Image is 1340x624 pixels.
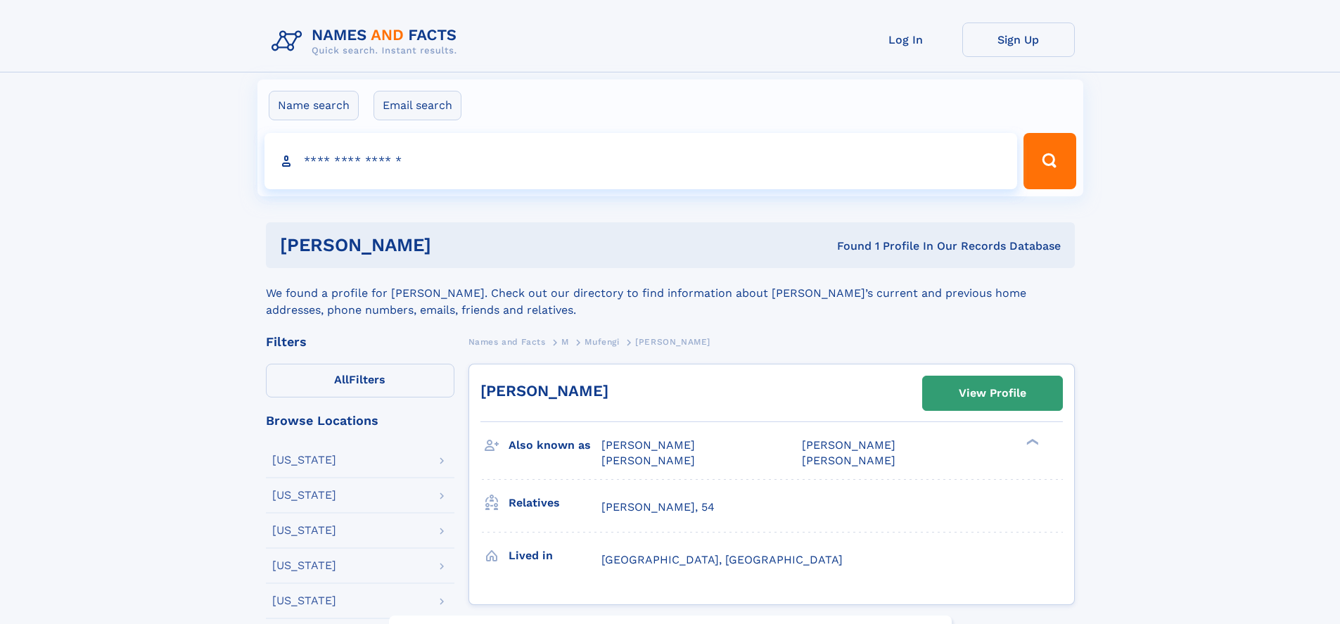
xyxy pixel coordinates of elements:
[272,560,336,571] div: [US_STATE]
[962,23,1075,57] a: Sign Up
[266,364,454,397] label: Filters
[585,333,619,350] a: Mufengi
[923,376,1062,410] a: View Profile
[269,91,359,120] label: Name search
[266,268,1075,319] div: We found a profile for [PERSON_NAME]. Check out our directory to find information about [PERSON_N...
[272,595,336,606] div: [US_STATE]
[802,454,895,467] span: [PERSON_NAME]
[272,490,336,501] div: [US_STATE]
[264,133,1018,189] input: search input
[561,333,569,350] a: M
[280,236,634,254] h1: [PERSON_NAME]
[959,377,1026,409] div: View Profile
[601,454,695,467] span: [PERSON_NAME]
[509,491,601,515] h3: Relatives
[1023,438,1040,447] div: ❯
[509,433,601,457] h3: Also known as
[266,23,468,61] img: Logo Names and Facts
[266,414,454,427] div: Browse Locations
[272,525,336,536] div: [US_STATE]
[601,553,843,566] span: [GEOGRAPHIC_DATA], [GEOGRAPHIC_DATA]
[635,337,710,347] span: [PERSON_NAME]
[334,373,349,386] span: All
[634,238,1061,254] div: Found 1 Profile In Our Records Database
[561,337,569,347] span: M
[480,382,608,400] a: [PERSON_NAME]
[1023,133,1076,189] button: Search Button
[585,337,619,347] span: Mufengi
[272,454,336,466] div: [US_STATE]
[266,336,454,348] div: Filters
[601,499,715,515] a: [PERSON_NAME], 54
[850,23,962,57] a: Log In
[374,91,461,120] label: Email search
[802,438,895,452] span: [PERSON_NAME]
[601,438,695,452] span: [PERSON_NAME]
[468,333,546,350] a: Names and Facts
[509,544,601,568] h3: Lived in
